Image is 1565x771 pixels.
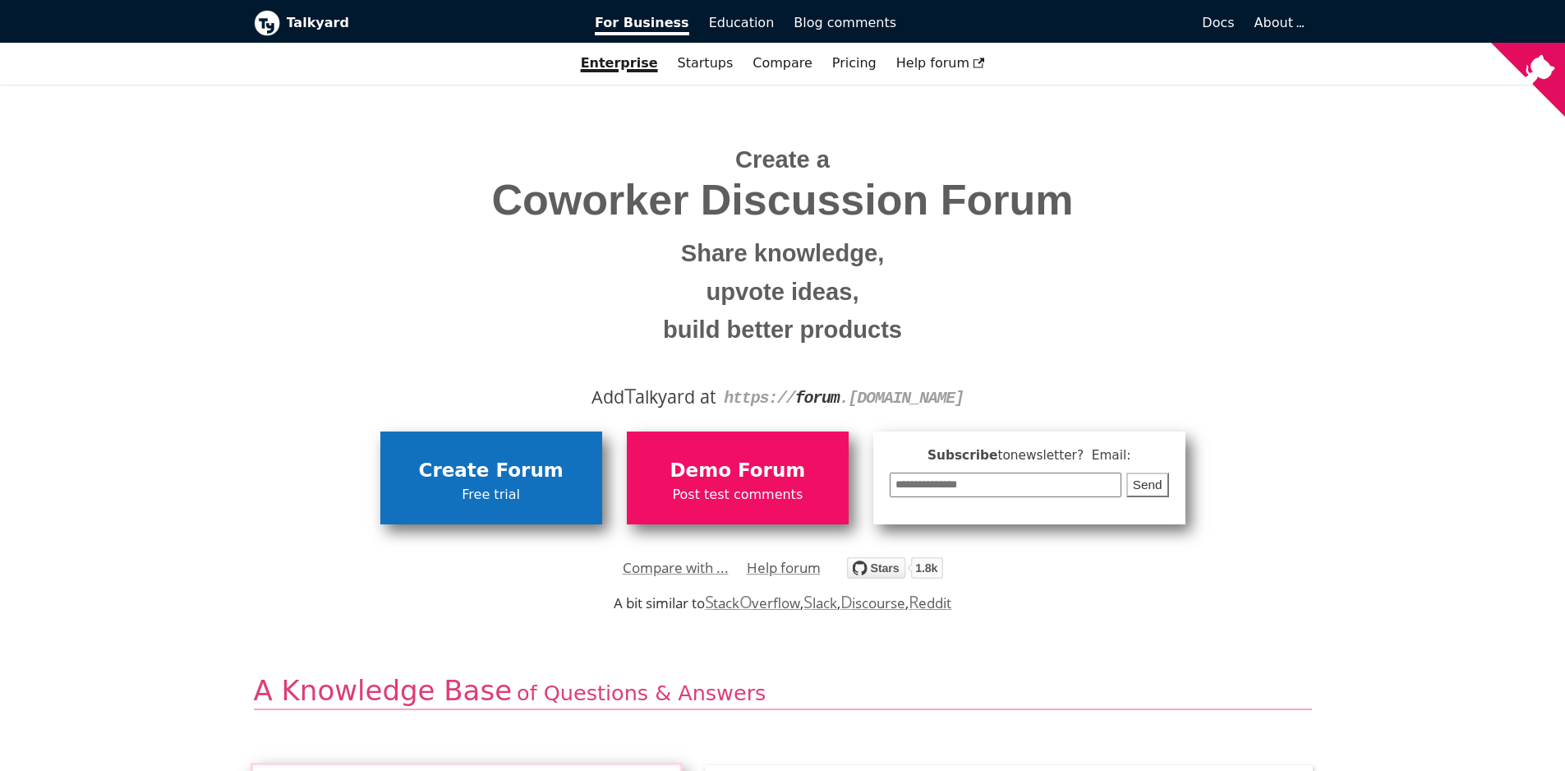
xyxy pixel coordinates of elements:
small: Share knowledge, [266,234,1300,273]
a: Pricing [822,49,886,77]
a: Create ForumFree trial [380,432,602,524]
a: For Business [585,9,699,37]
a: Discourse [840,593,905,612]
img: Talkyard logo [254,10,280,36]
span: D [840,590,853,613]
a: Docs [906,9,1245,37]
a: Help forum [886,49,995,77]
a: About [1254,15,1302,30]
span: T [624,381,636,410]
img: talkyard.svg [847,557,943,579]
span: Create a [735,146,830,173]
strong: forum [795,389,840,408]
span: Create Forum [389,455,594,487]
a: Help forum [747,556,821,580]
a: StackOverflow [705,593,801,612]
button: Send [1126,473,1169,498]
h2: A Knowledge Base [254,673,1312,710]
span: Help forum [896,55,985,71]
code: https:// . [DOMAIN_NAME] [724,389,964,408]
a: Star debiki/talkyard on GitHub [847,560,943,584]
b: Talkyard [287,12,573,34]
a: Reddit [909,593,951,612]
div: Add alkyard at [266,383,1300,411]
span: Docs [1202,15,1234,30]
span: R [909,590,919,613]
a: Compare [753,55,812,71]
span: Education [709,15,775,30]
small: upvote ideas, [266,273,1300,312]
span: O [739,590,753,613]
a: Slack [803,593,836,612]
a: Talkyard logoTalkyard [254,10,573,36]
a: Compare with ... [623,556,729,580]
a: Education [699,9,785,37]
span: For Business [595,15,689,35]
a: Startups [668,49,743,77]
span: Coworker Discussion Forum [266,177,1300,224]
span: Free trial [389,484,594,506]
a: Enterprise [571,49,668,77]
span: S [705,590,714,613]
span: S [803,590,812,613]
span: Demo Forum [635,455,840,487]
a: Demo ForumPost test comments [627,432,849,524]
span: to newsletter ? Email: [997,448,1130,463]
span: of Questions & Answers [517,681,766,705]
small: build better products [266,311,1300,349]
span: Post test comments [635,484,840,506]
a: Blog comments [784,9,906,37]
span: Blog comments [794,15,896,30]
span: Subscribe [890,446,1169,466]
